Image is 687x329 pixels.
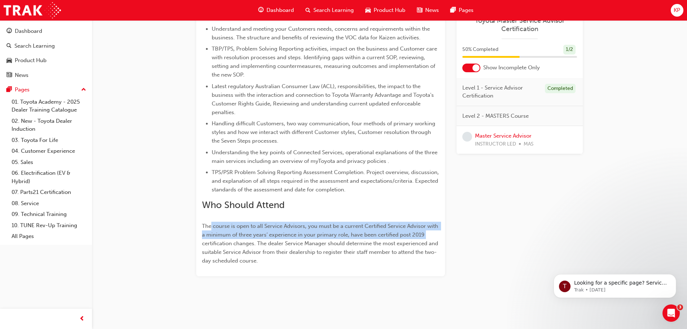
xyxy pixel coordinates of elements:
a: 09. Technical Training [9,209,89,220]
div: Completed [545,84,576,94]
button: DashboardSearch LearningProduct HubNews [3,23,89,83]
span: up-icon [81,85,86,95]
a: car-iconProduct Hub [360,3,411,18]
button: Pages [3,83,89,96]
div: 1 / 2 [563,45,576,55]
span: TPS/PSR Problem Solving Reporting Assessment Completion. Project overview, discussion, and explan... [212,169,440,193]
a: search-iconSearch Learning [300,3,360,18]
span: Understand and meeting your Customers needs, concerns and requirements within the business. The s... [212,26,431,41]
div: Search Learning [14,42,55,50]
span: search-icon [6,43,12,49]
span: news-icon [6,72,12,79]
iframe: Intercom live chat [662,304,680,322]
span: guage-icon [258,6,264,15]
span: Latest regulatory Australian Consumer Law (ACL), responsibilities, the impact to the business wit... [212,83,435,116]
span: Handling difficult Customers, two way communication, four methods of primary working styles and h... [212,120,437,144]
span: MAS [524,140,533,148]
a: 07. Parts21 Certification [9,187,89,198]
div: Dashboard [15,27,42,35]
span: Level 2 - MASTERS Course [462,112,529,120]
span: pages-icon [6,87,12,93]
a: 05. Sales [9,157,89,168]
a: 04. Customer Experience [9,146,89,157]
a: Master Service Advisor [475,133,532,139]
span: pages-icon [450,6,456,15]
iframe: Intercom notifications message [543,259,687,309]
span: learningRecordVerb_NONE-icon [462,132,472,142]
div: Product Hub [15,56,47,65]
div: News [15,71,28,79]
span: News [425,6,439,14]
span: Level 1 - Service Advisor Certification [462,84,539,100]
a: News [3,69,89,82]
span: The course is open to all Service Advisors, you must be a current Certified Service Advisor with ... [202,223,440,264]
a: 10. TUNE Rev-Up Training [9,220,89,231]
span: Pages [459,6,474,14]
span: 3 [677,304,683,310]
button: KP [671,4,683,17]
a: All Pages [9,231,89,242]
a: Product Hub [3,54,89,67]
span: guage-icon [6,28,12,35]
a: pages-iconPages [445,3,479,18]
span: car-icon [6,57,12,64]
a: Toyota Master Service Advisor Certification [462,17,577,33]
span: 50 % Completed [462,46,498,54]
span: Understanding the key points of Connected Services, operational explanations of the three main se... [212,149,439,164]
a: Dashboard [3,25,89,38]
img: Trak [4,2,61,18]
span: Dashboard [267,6,294,14]
span: prev-icon [79,315,85,324]
a: guage-iconDashboard [252,3,300,18]
span: Show Incomplete Only [483,64,540,72]
a: 02. New - Toyota Dealer Induction [9,116,89,135]
span: INSTRUCTOR LED [475,140,516,148]
span: news-icon [417,6,422,15]
div: Pages [15,86,30,94]
span: Search Learning [313,6,354,14]
a: 06. Electrification (EV & Hybrid) [9,168,89,187]
span: Who Should Attend [202,199,285,211]
span: car-icon [365,6,371,15]
span: search-icon [305,6,311,15]
span: Product Hub [374,6,405,14]
span: KP [674,6,680,14]
a: news-iconNews [411,3,445,18]
a: 01. Toyota Academy - 2025 Dealer Training Catalogue [9,96,89,116]
a: Search Learning [3,39,89,53]
a: 08. Service [9,198,89,209]
a: 03. Toyota For Life [9,135,89,146]
span: TBP/TPS, Problem Solving Reporting activities, impact on the business and Customer care with reso... [212,46,439,78]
